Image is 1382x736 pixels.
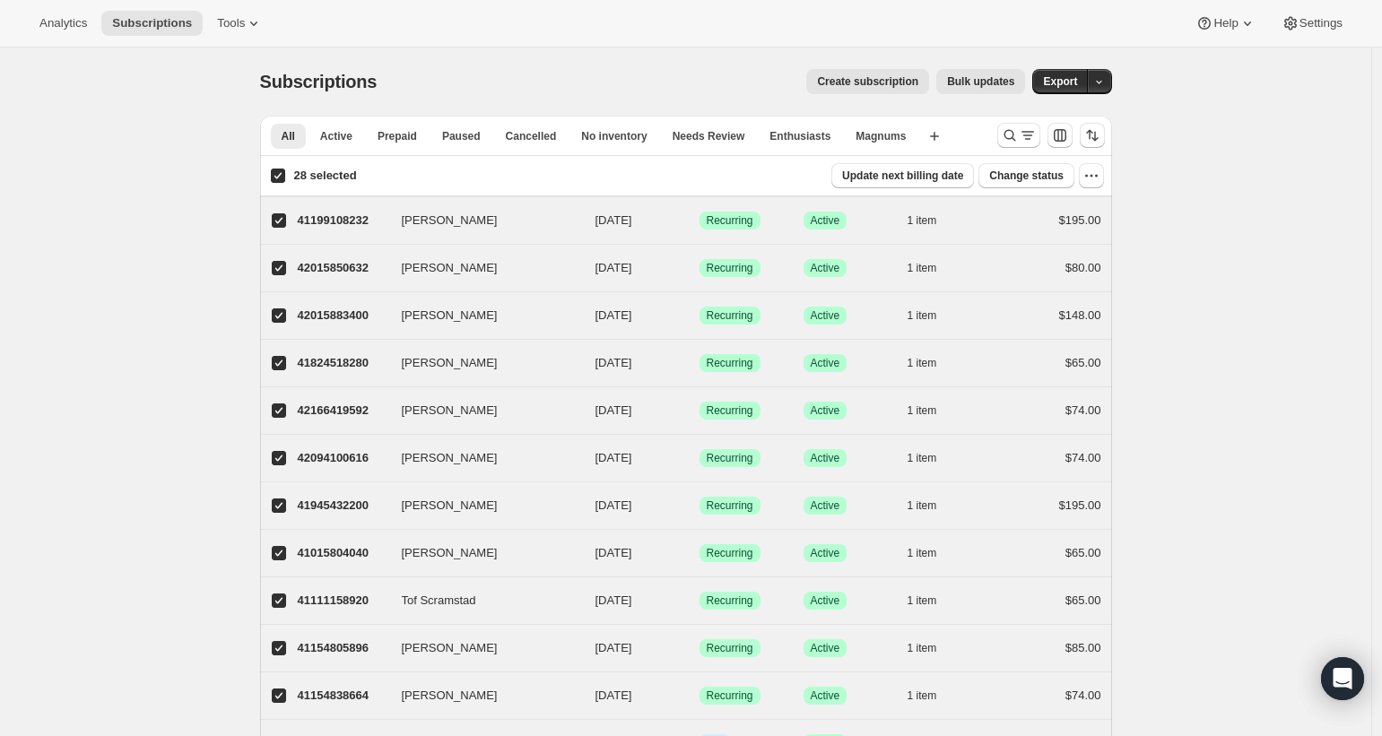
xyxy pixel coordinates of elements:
[842,169,963,183] span: Update next billing date
[298,544,387,562] p: 41015804040
[811,308,840,323] span: Active
[811,593,840,608] span: Active
[101,11,203,36] button: Subscriptions
[298,351,1101,376] div: 41824518280[PERSON_NAME][DATE]SuccessRecurringSuccessActive1 item$65.00
[39,16,87,30] span: Analytics
[811,403,840,418] span: Active
[811,451,840,465] span: Active
[856,129,906,143] span: Magnums
[1043,74,1077,89] span: Export
[707,498,753,513] span: Recurring
[908,498,937,513] span: 1 item
[298,497,387,515] p: 41945432200
[920,124,949,149] button: Create new view
[595,498,632,512] span: [DATE]
[1213,16,1238,30] span: Help
[298,255,1101,281] div: 42015850632[PERSON_NAME][DATE]SuccessRecurringSuccessActive1 item$80.00
[908,446,957,471] button: 1 item
[391,254,570,282] button: [PERSON_NAME]
[206,11,274,36] button: Tools
[936,69,1025,94] button: Bulk updates
[1185,11,1266,36] button: Help
[1080,123,1105,148] button: Sort the results
[402,544,498,562] span: [PERSON_NAME]
[298,446,1101,471] div: 42094100616[PERSON_NAME][DATE]SuccessRecurringSuccessActive1 item$74.00
[1059,308,1101,322] span: $148.00
[908,546,937,560] span: 1 item
[402,402,498,420] span: [PERSON_NAME]
[707,688,753,703] span: Recurring
[908,261,937,275] span: 1 item
[908,636,957,661] button: 1 item
[997,123,1040,148] button: Search and filter results
[1065,546,1101,559] span: $65.00
[298,636,1101,661] div: 41154805896[PERSON_NAME][DATE]SuccessRecurringSuccessActive1 item$85.00
[908,493,957,518] button: 1 item
[391,491,570,520] button: [PERSON_NAME]
[1321,657,1364,700] div: Open Intercom Messenger
[402,639,498,657] span: [PERSON_NAME]
[391,349,570,377] button: [PERSON_NAME]
[402,354,498,372] span: [PERSON_NAME]
[817,74,918,89] span: Create subscription
[217,16,245,30] span: Tools
[811,546,840,560] span: Active
[391,206,570,235] button: [PERSON_NAME]
[402,259,498,277] span: [PERSON_NAME]
[707,213,753,228] span: Recurring
[298,402,387,420] p: 42166419592
[707,641,753,655] span: Recurring
[298,307,387,325] p: 42015883400
[320,129,352,143] span: Active
[908,593,937,608] span: 1 item
[707,546,753,560] span: Recurring
[908,213,937,228] span: 1 item
[378,129,417,143] span: Prepaid
[1065,641,1101,654] span: $85.00
[595,356,632,369] span: [DATE]
[1299,16,1343,30] span: Settings
[908,356,937,370] span: 1 item
[402,449,498,467] span: [PERSON_NAME]
[1271,11,1353,36] button: Settings
[595,546,632,559] span: [DATE]
[908,308,937,323] span: 1 item
[908,303,957,328] button: 1 item
[908,208,957,233] button: 1 item
[298,449,387,467] p: 42094100616
[978,163,1074,188] button: Change status
[707,403,753,418] span: Recurring
[908,683,957,708] button: 1 item
[908,351,957,376] button: 1 item
[506,129,557,143] span: Cancelled
[811,688,840,703] span: Active
[806,69,929,94] button: Create subscription
[811,213,840,228] span: Active
[707,593,753,608] span: Recurring
[391,539,570,567] button: [PERSON_NAME]
[298,687,387,705] p: 41154838664
[402,212,498,229] span: [PERSON_NAME]
[595,641,632,654] span: [DATE]
[947,74,1014,89] span: Bulk updates
[298,588,1101,613] div: 41111158920Tof Scramstad[DATE]SuccessRecurringSuccessActive1 item$65.00
[1032,69,1088,94] button: Export
[595,308,632,322] span: [DATE]
[908,403,937,418] span: 1 item
[391,301,570,330] button: [PERSON_NAME]
[391,444,570,472] button: [PERSON_NAME]
[908,688,937,703] span: 1 item
[298,493,1101,518] div: 41945432200[PERSON_NAME][DATE]SuccessRecurringSuccessActive1 item$195.00
[673,129,745,143] span: Needs Review
[391,634,570,662] button: [PERSON_NAME]
[908,588,957,613] button: 1 item
[298,541,1101,566] div: 41015804040[PERSON_NAME][DATE]SuccessRecurringSuccessActive1 item$65.00
[293,167,356,185] p: 28 selected
[908,641,937,655] span: 1 item
[282,129,295,143] span: All
[811,641,840,655] span: Active
[811,356,840,370] span: Active
[581,129,647,143] span: No inventory
[595,593,632,607] span: [DATE]
[811,261,840,275] span: Active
